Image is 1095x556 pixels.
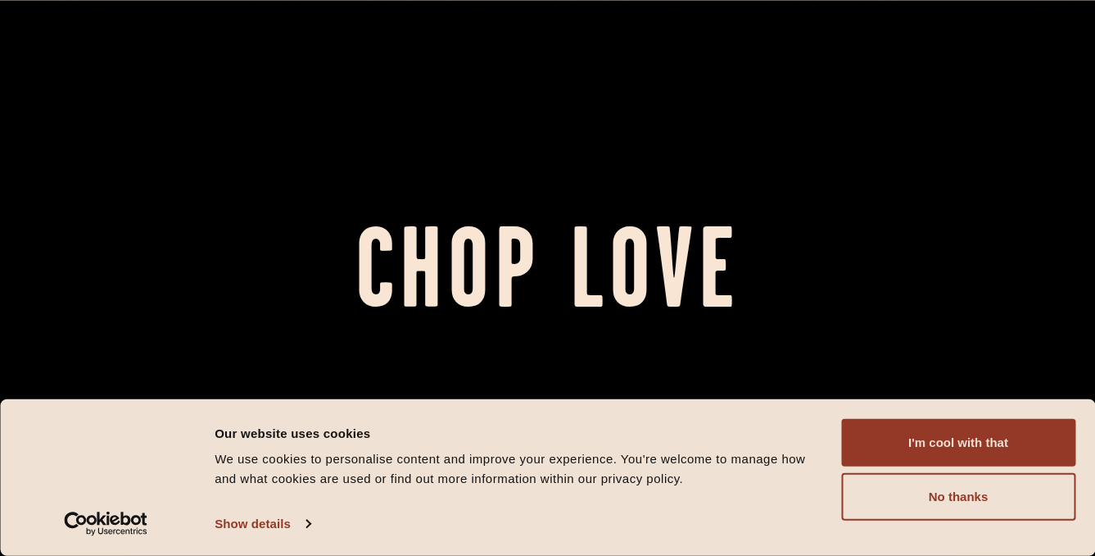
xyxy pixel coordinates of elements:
[34,512,178,536] a: Usercentrics Cookiebot - opens in a new window
[215,449,822,489] div: We use cookies to personalise content and improve your experience. You're welcome to manage how a...
[215,512,310,536] a: Show details
[215,423,822,443] div: Our website uses cookies
[841,419,1075,467] button: I'm cool with that
[841,473,1075,521] button: No thanks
